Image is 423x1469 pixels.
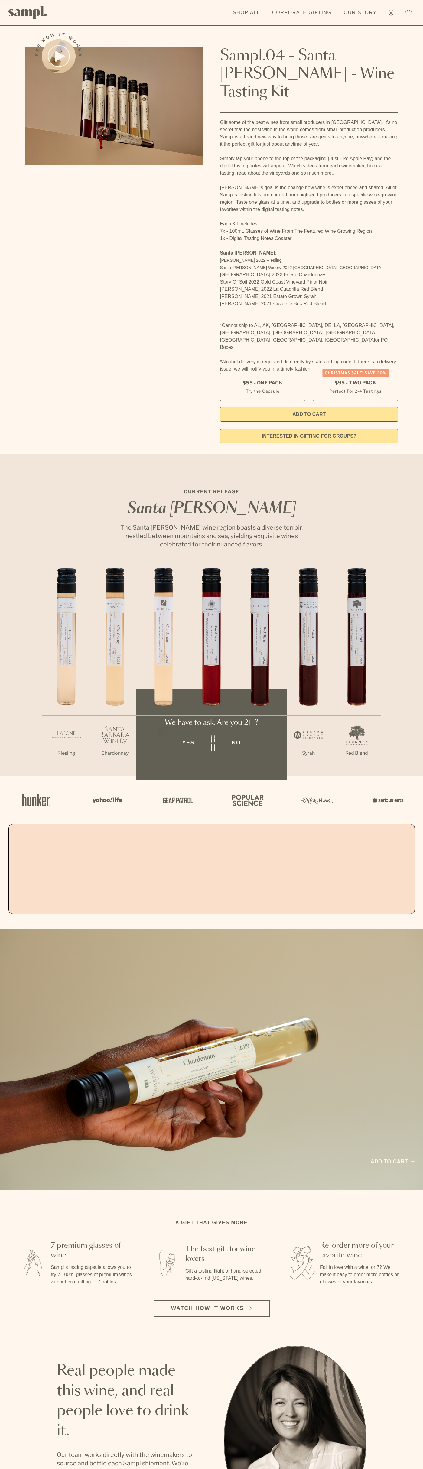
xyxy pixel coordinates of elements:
a: Add to cart [370,1158,415,1166]
small: Try the Capsule [246,388,279,394]
span: $95 - Two Pack [335,380,376,386]
span: $55 - One Pack [243,380,283,386]
p: Pinot Noir [187,750,236,757]
p: Chardonnay [139,750,187,757]
a: Shop All [230,6,263,19]
p: Red Blend [236,750,284,757]
li: 1 / 7 [42,568,91,776]
li: 7 / 7 [333,568,381,776]
button: See how it works [42,39,76,73]
img: Sampl logo [8,6,47,19]
button: Add to Cart [220,407,399,422]
p: Riesling [42,750,91,757]
a: Corporate Gifting [269,6,335,19]
li: 3 / 7 [139,568,187,776]
a: Our Story [341,6,380,19]
p: Chardonnay [91,750,139,757]
a: interested in gifting for groups? [220,429,399,443]
p: Syrah [284,750,333,757]
div: Christmas SALE! Save 20% [322,369,389,377]
p: Red Blend [333,750,381,757]
li: 6 / 7 [284,568,333,776]
li: 4 / 7 [187,568,236,776]
li: 2 / 7 [91,568,139,776]
li: 5 / 7 [236,568,284,776]
img: Sampl.04 - Santa Barbara - Wine Tasting Kit [25,47,203,165]
small: Perfect For 2-4 Tastings [329,388,381,394]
